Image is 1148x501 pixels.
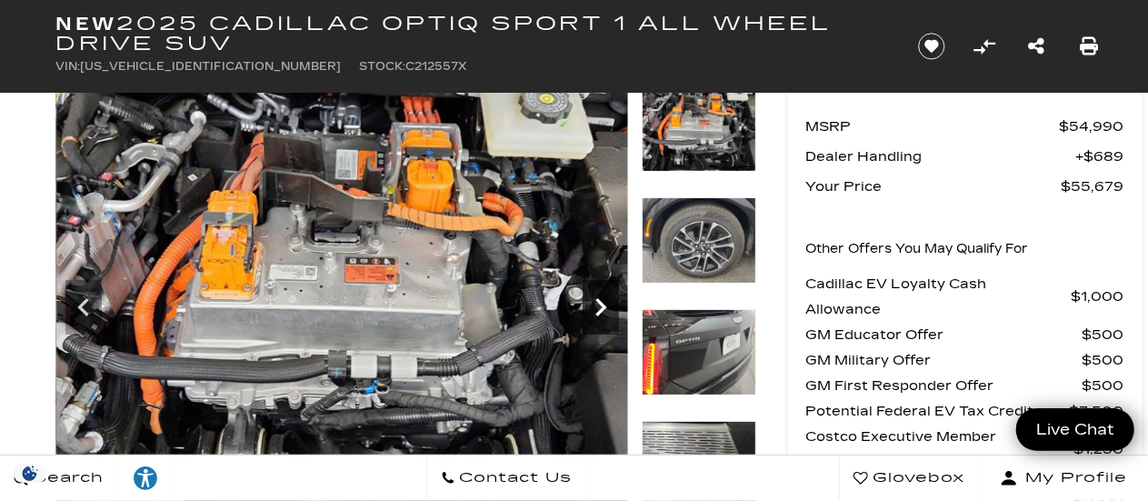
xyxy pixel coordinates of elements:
img: New 2025 Black Raven Cadillac Sport 1 image 33 [642,309,756,396]
span: $55,679 [1062,174,1124,199]
a: Live Chat [1016,408,1134,451]
a: Contact Us [426,456,587,501]
p: Other Offers You May Qualify For [806,236,1029,262]
strong: New [56,13,116,35]
span: Your Price [806,174,1062,199]
button: Open user profile menu [979,456,1148,501]
span: $500 [1083,373,1124,398]
div: Next [583,280,619,335]
a: Cadillac EV Loyalty Cash Allowance $1,000 [806,271,1124,322]
span: $500 [1083,322,1124,347]
a: GM First Responder Offer $500 [806,373,1124,398]
span: Dealer Handling [806,144,1076,169]
a: Costco Executive Member Incentive $1,250 [806,424,1124,475]
span: Stock: [360,60,406,73]
a: MSRP $54,990 [806,114,1124,139]
span: Cadillac EV Loyalty Cash Allowance [806,271,1072,322]
span: $1,000 [1072,284,1124,309]
span: GM Educator Offer [806,322,1083,347]
img: Opt-Out Icon [9,464,51,483]
img: New 2025 Black Raven Cadillac Sport 1 image 31 [642,85,756,172]
a: GM Educator Offer $500 [806,322,1124,347]
span: Costco Executive Member Incentive [806,424,1074,475]
span: Search [28,466,104,491]
section: Click to Open Cookie Consent Modal [9,464,51,483]
div: Previous [65,280,102,335]
span: $7,500 [1070,398,1124,424]
a: Print this New 2025 Cadillac OPTIQ Sport 1 All Wheel Drive SUV [1080,34,1098,59]
div: Explore your accessibility options [118,465,173,492]
span: $500 [1083,347,1124,373]
span: Potential Federal EV Tax Credit [806,398,1070,424]
a: Glovebox [839,456,979,501]
span: GM First Responder Offer [806,373,1083,398]
button: Compare vehicle [971,33,998,60]
span: VIN: [56,60,81,73]
a: Share this New 2025 Cadillac OPTIQ Sport 1 All Wheel Drive SUV [1028,34,1044,59]
span: [US_VEHICLE_IDENTIFICATION_NUMBER] [81,60,342,73]
a: Explore your accessibility options [118,456,174,501]
a: Dealer Handling $689 [806,144,1124,169]
h1: 2025 Cadillac OPTIQ Sport 1 All Wheel Drive SUV [56,14,888,54]
span: Contact Us [455,466,573,491]
a: Potential Federal EV Tax Credit $7,500 [806,398,1124,424]
a: Your Price $55,679 [806,174,1124,199]
span: My Profile [1018,466,1127,491]
span: $54,990 [1060,114,1124,139]
img: New 2025 Black Raven Cadillac Sport 1 image 32 [642,197,756,284]
span: Live Chat [1027,419,1123,440]
span: $689 [1076,144,1124,169]
a: GM Military Offer $500 [806,347,1124,373]
button: Save vehicle [912,32,952,61]
span: Glovebox [868,466,964,491]
span: MSRP [806,114,1060,139]
span: GM Military Offer [806,347,1083,373]
span: C212557X [406,60,467,73]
